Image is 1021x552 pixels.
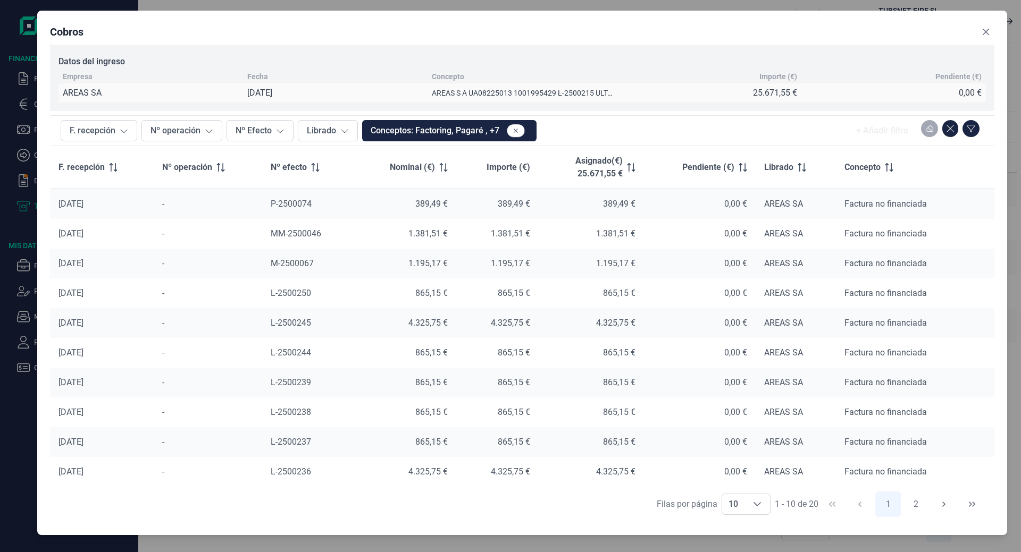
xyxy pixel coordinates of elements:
div: AREAS SA [764,258,827,269]
div: [DATE] [58,466,145,477]
div: - [162,288,254,299]
div: [DATE] [58,199,145,209]
div: 0,00 € [652,437,747,447]
div: Cobros [50,24,83,39]
div: 865,15 € [547,347,635,358]
div: 0,00 € [652,377,747,388]
div: - [162,318,254,328]
div: Filas por página [657,498,717,511]
div: AREAS SA [764,437,827,447]
div: 1.381,51 € [363,228,448,239]
span: L-2500236 [271,466,311,477]
span: L-2500244 [271,347,311,358]
div: - [162,258,254,269]
div: AREAS SA [764,318,827,328]
span: Factura no financiada [844,437,927,447]
div: Concepto [432,72,464,81]
div: 865,15 € [547,407,635,418]
span: Factura no financiada [844,407,927,417]
div: 0,00 € [652,318,747,328]
div: 0,00 € [652,258,747,269]
div: 865,15 € [363,407,448,418]
div: Pendiente (€) [935,72,982,81]
div: 1.195,17 € [363,258,448,269]
div: AREAS SA [764,228,827,239]
div: - [162,377,254,388]
div: Importe (€) [759,72,797,81]
span: MM-2500046 [271,228,321,239]
div: - [162,466,254,477]
div: 0,00 € [652,407,747,418]
span: Concepto [844,161,881,174]
div: 4.325,75 € [465,318,530,328]
span: F. recepción [58,161,105,174]
div: 865,15 € [363,347,448,358]
span: Factura no financiada [844,318,927,328]
div: 4.325,75 € [363,318,448,328]
span: 10 [722,494,744,514]
span: Nominal (€) [390,161,435,174]
div: 865,15 € [547,437,635,447]
div: - [162,228,254,239]
div: Empresa [63,72,93,81]
span: L-2500238 [271,407,311,417]
div: 865,15 € [465,288,530,299]
button: F. recepción [61,120,137,141]
div: [DATE] [58,377,145,388]
button: Conceptos: Factoring, Pagaré , +7 [362,120,537,141]
span: Factura no financiada [844,228,927,239]
div: 389,49 € [465,199,530,209]
div: [DATE] [247,88,272,98]
span: L-2500245 [271,318,311,328]
div: 389,49 € [363,199,448,209]
span: L-2500239 [271,377,311,387]
span: M-2500067 [271,258,314,268]
div: AREAS SA [63,88,102,98]
span: Factura no financiada [844,347,927,358]
button: Librado [298,120,358,141]
div: 865,15 € [363,288,448,299]
button: Page 2 [903,491,929,517]
div: 865,15 € [547,288,635,299]
span: Nº operación [162,161,212,174]
div: 389,49 € [547,199,635,209]
span: Librado [764,161,793,174]
div: 865,15 € [547,377,635,388]
button: First Page [819,491,845,517]
div: 0,00 € [959,88,982,98]
div: AREAS SA [764,288,827,299]
span: Factura no financiada [844,466,927,477]
div: 1.381,51 € [547,228,635,239]
button: Nº Efecto [227,120,294,141]
div: 865,15 € [363,437,448,447]
div: 25.671,55 € [753,88,797,98]
span: P-2500074 [271,199,312,209]
p: Asignado(€) [575,155,623,167]
div: Fecha [247,72,268,81]
button: Previous Page [847,491,873,517]
div: 4.325,75 € [363,466,448,477]
span: Factura no financiada [844,199,927,209]
div: 865,15 € [465,407,530,418]
button: Next Page [931,491,957,517]
div: [DATE] [58,347,145,358]
button: Last Page [959,491,985,517]
div: [DATE] [58,288,145,299]
div: 0,00 € [652,288,747,299]
span: Nº efecto [271,161,307,174]
div: AREAS SA [764,407,827,418]
div: 0,00 € [652,347,747,358]
div: 0,00 € [652,199,747,209]
button: Page 1 [875,491,901,517]
div: 4.325,75 € [547,318,635,328]
div: Datos del ingreso [58,53,986,70]
div: 1.381,51 € [465,228,530,239]
div: 865,15 € [465,347,530,358]
span: Factura no financiada [844,258,927,268]
div: AREAS SA [764,347,827,358]
div: 865,15 € [363,377,448,388]
div: - [162,199,254,209]
span: AREAS S A UA08225013 1001995429 L-2500215 ULT.BEN. [432,89,626,97]
span: 1 - 10 de 20 [775,500,818,508]
p: 25.671,55 € [578,167,623,180]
